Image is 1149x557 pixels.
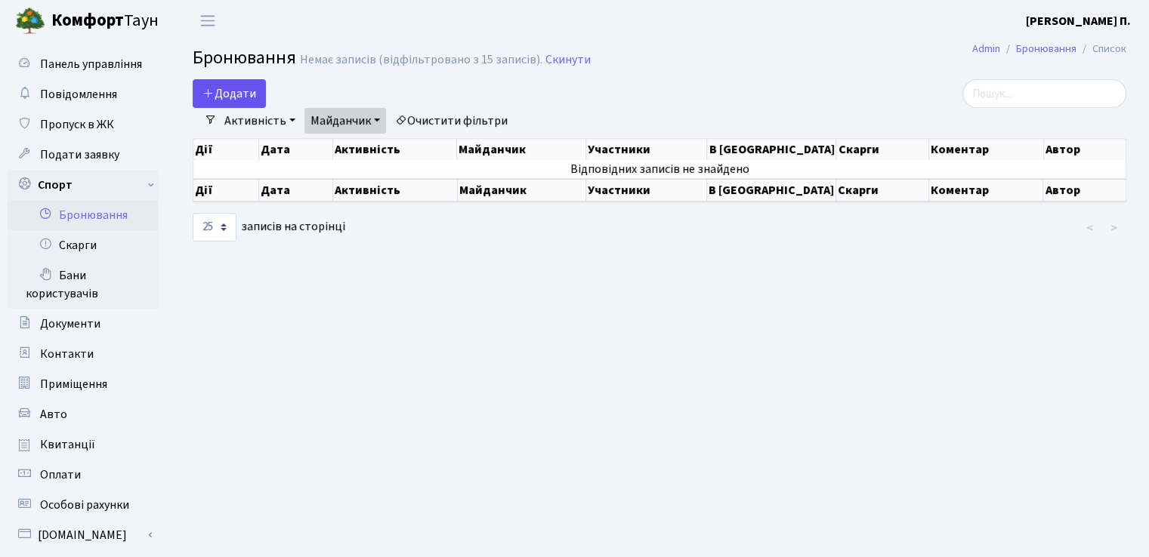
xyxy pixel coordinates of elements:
[333,179,458,202] th: Активність
[40,146,119,163] span: Подати заявку
[300,53,542,67] div: Немає записів (відфільтровано з 15 записів).
[193,139,259,160] th: Дії
[8,339,159,369] a: Контакти
[8,429,159,460] a: Квитанції
[40,497,129,513] span: Особові рахунки
[8,260,159,309] a: Бани користувачів
[458,179,586,202] th: Майданчик
[1026,13,1131,29] b: [PERSON_NAME] П.
[8,490,159,520] a: Особові рахунки
[40,86,117,103] span: Повідомлення
[193,213,345,242] label: записів на сторінці
[51,8,159,34] span: Таун
[15,6,45,36] img: logo.png
[40,466,81,483] span: Оплати
[962,79,1126,108] input: Пошук...
[193,179,259,202] th: Дії
[333,139,458,160] th: Активність
[389,108,514,134] a: Очистити фільтри
[8,140,159,170] a: Подати заявку
[1043,179,1126,202] th: Автор
[193,213,236,242] select: записів на сторінці
[304,108,386,134] a: Майданчик
[545,53,591,67] a: Скинути
[1016,41,1076,57] a: Бронювання
[1076,41,1126,57] li: Список
[193,160,1126,178] td: Відповідних записів не знайдено
[8,399,159,429] a: Авто
[929,139,1044,160] th: Коментар
[259,179,333,202] th: Дата
[40,56,142,72] span: Панель управління
[8,309,159,339] a: Документи
[51,8,124,32] b: Комфорт
[457,139,585,160] th: Майданчик
[1026,12,1131,30] a: [PERSON_NAME] П.
[929,179,1044,202] th: Коментар
[8,109,159,140] a: Пропуск в ЖК
[8,520,159,550] a: [DOMAIN_NAME]
[707,139,836,160] th: В [GEOGRAPHIC_DATA]
[8,369,159,399] a: Приміщення
[972,41,1000,57] a: Admin
[40,346,94,362] span: Контакти
[8,49,159,79] a: Панель управління
[8,460,159,490] a: Оплати
[259,139,333,160] th: Дата
[193,45,296,71] span: Бронювання
[586,179,708,202] th: Участники
[950,33,1149,65] nav: breadcrumb
[836,139,928,160] th: Скарги
[218,108,301,134] a: Активність
[193,79,266,108] button: Додати
[1044,139,1126,160] th: Автор
[586,139,708,160] th: Участники
[40,436,95,453] span: Квитанції
[8,230,159,260] a: Скарги
[40,315,100,332] span: Документи
[836,179,928,202] th: Скарги
[189,8,227,33] button: Переключити навігацію
[8,170,159,200] a: Спорт
[8,79,159,109] a: Повідомлення
[40,376,107,392] span: Приміщення
[40,116,114,133] span: Пропуск в ЖК
[707,179,836,202] th: В [GEOGRAPHIC_DATA]
[40,406,67,423] span: Авто
[8,200,159,230] a: Бронювання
